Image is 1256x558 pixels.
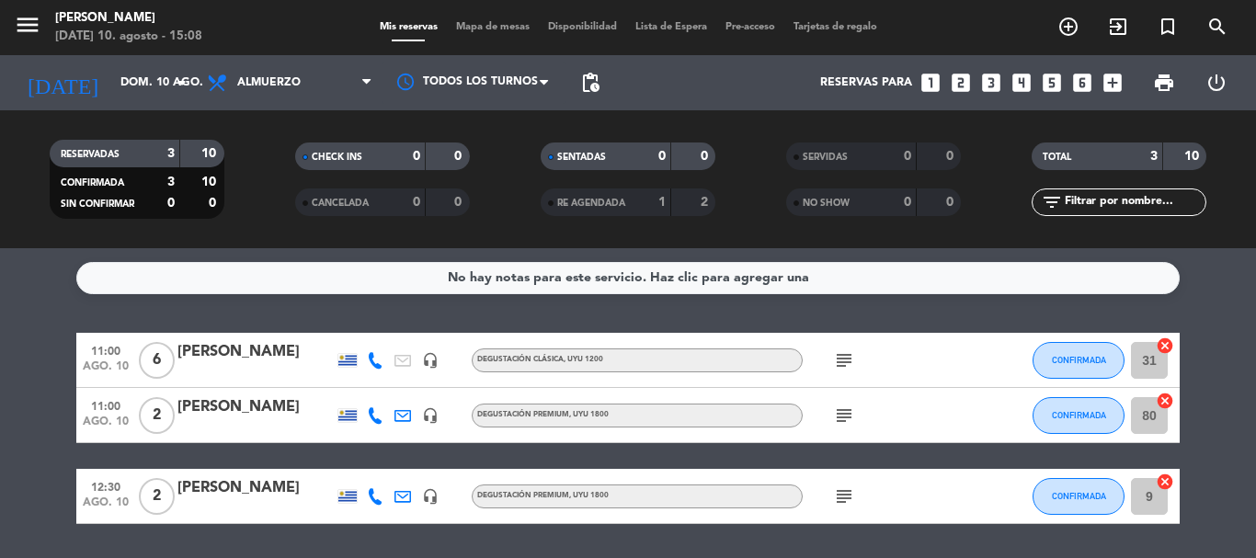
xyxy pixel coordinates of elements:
strong: 0 [904,150,911,163]
i: looks_4 [1010,71,1033,95]
span: pending_actions [579,72,601,94]
i: headset_mic [422,488,439,505]
span: 2 [139,397,175,434]
span: TOTAL [1043,153,1071,162]
span: NO SHOW [803,199,850,208]
i: exit_to_app [1107,16,1129,38]
strong: 0 [209,197,220,210]
i: power_settings_new [1205,72,1227,94]
span: RESERVADAS [61,150,120,159]
i: looks_3 [979,71,1003,95]
i: turned_in_not [1157,16,1179,38]
button: CONFIRMADA [1033,397,1125,434]
strong: 0 [167,197,175,210]
i: headset_mic [422,407,439,424]
strong: 10 [201,147,220,160]
strong: 0 [904,196,911,209]
span: CONFIRMADA [1052,491,1106,501]
span: CONFIRMADA [61,178,124,188]
strong: 3 [167,176,175,188]
div: [DATE] 10. agosto - 15:08 [55,28,202,46]
strong: 0 [946,150,957,163]
i: filter_list [1041,191,1063,213]
span: RE AGENDADA [557,199,625,208]
span: SERVIDAS [803,153,848,162]
i: cancel [1156,473,1174,491]
span: , UYU 1200 [564,356,603,363]
div: [PERSON_NAME] [55,9,202,28]
div: LOG OUT [1190,55,1242,110]
span: Degustación Clásica [477,356,603,363]
span: Reservas para [820,76,912,89]
input: Filtrar por nombre... [1063,192,1205,212]
span: ago. 10 [83,496,129,518]
span: CANCELADA [312,199,369,208]
span: , UYU 1800 [569,492,609,499]
i: add_box [1101,71,1125,95]
span: 6 [139,342,175,379]
span: , UYU 1800 [569,411,609,418]
strong: 10 [1184,150,1203,163]
i: looks_5 [1040,71,1064,95]
span: CHECK INS [312,153,362,162]
strong: 2 [701,196,712,209]
i: arrow_drop_down [171,72,193,94]
span: SENTADAS [557,153,606,162]
strong: 0 [413,150,420,163]
span: CONFIRMADA [1052,355,1106,365]
strong: 3 [1150,150,1158,163]
span: SIN CONFIRMAR [61,199,134,209]
i: looks_one [919,71,942,95]
strong: 0 [658,150,666,163]
span: ago. 10 [83,416,129,437]
i: search [1206,16,1228,38]
div: [PERSON_NAME] [177,340,334,364]
strong: 0 [701,150,712,163]
i: subject [833,485,855,507]
strong: 0 [454,196,465,209]
i: headset_mic [422,352,439,369]
span: 2 [139,478,175,515]
button: CONFIRMADA [1033,342,1125,379]
i: subject [833,404,855,427]
strong: 0 [454,150,465,163]
div: [PERSON_NAME] [177,395,334,419]
div: No hay notas para este servicio. Haz clic para agregar una [448,268,809,289]
div: [PERSON_NAME] [177,476,334,500]
button: menu [14,11,41,45]
span: Tarjetas de regalo [784,22,886,32]
span: Pre-acceso [716,22,784,32]
strong: 1 [658,196,666,209]
span: print [1153,72,1175,94]
strong: 3 [167,147,175,160]
i: [DATE] [14,63,111,103]
span: Almuerzo [237,76,301,89]
i: add_circle_outline [1057,16,1079,38]
span: 11:00 [83,394,129,416]
span: Degustación Premium [477,492,609,499]
span: ago. 10 [83,360,129,381]
span: CONFIRMADA [1052,410,1106,420]
span: Mapa de mesas [447,22,539,32]
strong: 0 [413,196,420,209]
span: Degustación Premium [477,411,609,418]
button: CONFIRMADA [1033,478,1125,515]
i: looks_6 [1070,71,1094,95]
span: Lista de Espera [626,22,716,32]
i: cancel [1156,336,1174,355]
span: 12:30 [83,475,129,496]
i: menu [14,11,41,39]
strong: 0 [946,196,957,209]
span: Disponibilidad [539,22,626,32]
i: subject [833,349,855,371]
i: looks_two [949,71,973,95]
i: cancel [1156,392,1174,410]
span: Mis reservas [371,22,447,32]
strong: 10 [201,176,220,188]
span: 11:00 [83,339,129,360]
